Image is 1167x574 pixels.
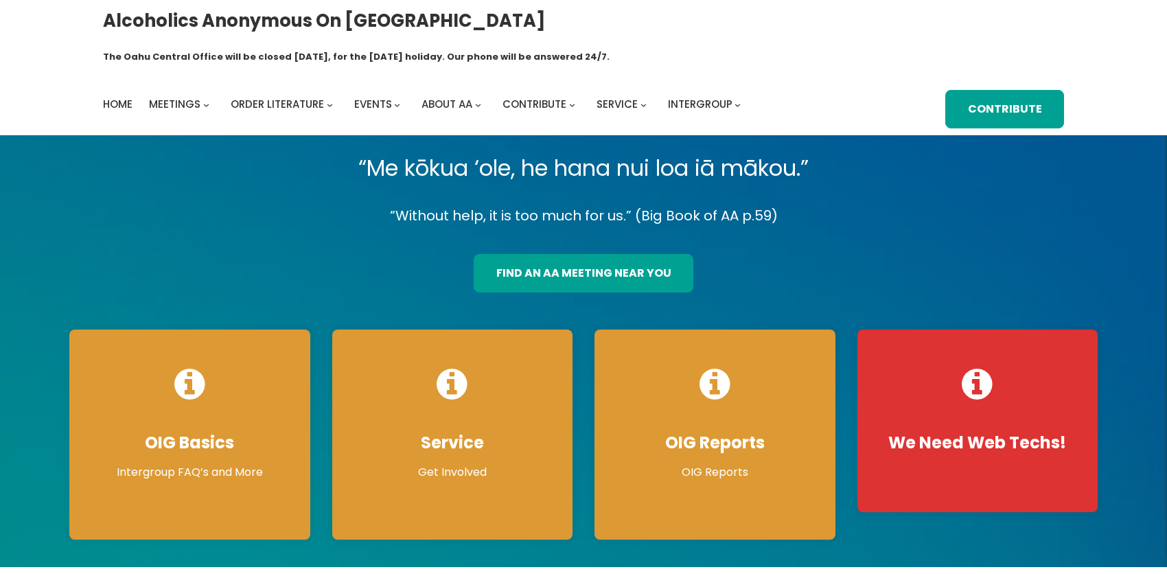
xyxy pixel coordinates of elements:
h1: The Oahu Central Office will be closed [DATE], for the [DATE] holiday. Our phone will be answered... [103,50,610,64]
h4: OIG Reports [608,433,822,453]
a: About AA [421,95,472,114]
nav: Intergroup [103,95,746,114]
a: Service [597,95,638,114]
a: Events [354,95,392,114]
button: Contribute submenu [569,101,575,107]
a: Meetings [149,95,200,114]
h4: We Need Web Techs! [871,433,1085,453]
p: “Me kōkua ‘ole, he hana nui loa iā mākou.” [58,149,1109,187]
span: Service [597,97,638,111]
h4: OIG Basics [83,433,297,453]
button: Service submenu [640,101,647,107]
a: Contribute [945,90,1064,128]
p: Intergroup FAQ’s and More [83,464,297,481]
span: Events [354,97,392,111]
span: Order Literature [231,97,324,111]
span: Home [103,97,132,111]
a: Alcoholics Anonymous on [GEOGRAPHIC_DATA] [103,5,546,36]
button: Intergroup submenu [735,101,741,107]
p: Get Involved [346,464,559,481]
a: Intergroup [668,95,732,114]
span: Meetings [149,97,200,111]
a: Home [103,95,132,114]
button: Order Literature submenu [327,101,333,107]
h4: Service [346,433,559,453]
p: OIG Reports [608,464,822,481]
a: find an aa meeting near you [474,254,693,292]
a: Contribute [502,95,566,114]
button: About AA submenu [475,101,481,107]
p: “Without help, it is too much for us.” (Big Book of AA p.59) [58,204,1109,228]
span: Intergroup [668,97,732,111]
button: Meetings submenu [203,101,209,107]
span: Contribute [502,97,566,111]
button: Events submenu [394,101,400,107]
span: About AA [421,97,472,111]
